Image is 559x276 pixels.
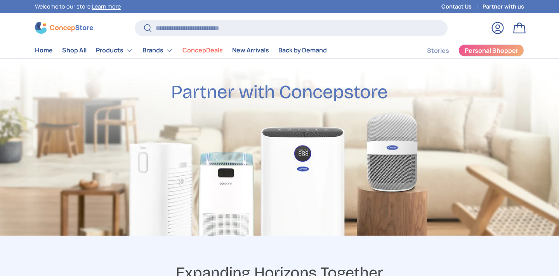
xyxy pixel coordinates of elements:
a: ConcepDeals [182,43,223,58]
h2: Partner with Concepstore [171,80,388,104]
summary: Brands [138,43,178,58]
a: Home [35,43,53,58]
a: Back by Demand [278,43,327,58]
span: Personal Shopper [465,47,518,54]
a: Contact Us [441,2,483,11]
a: Personal Shopper [458,44,524,57]
a: Learn more [92,3,121,10]
a: Shop All [62,43,87,58]
p: Welcome to our store. [35,2,121,11]
a: Products [96,43,133,58]
nav: Primary [35,43,327,58]
nav: Secondary [408,43,524,58]
a: Stories [427,43,449,58]
img: ConcepStore [35,22,93,34]
a: Brands [142,43,173,58]
a: Partner with us [483,2,524,11]
summary: Products [91,43,138,58]
a: New Arrivals [232,43,269,58]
